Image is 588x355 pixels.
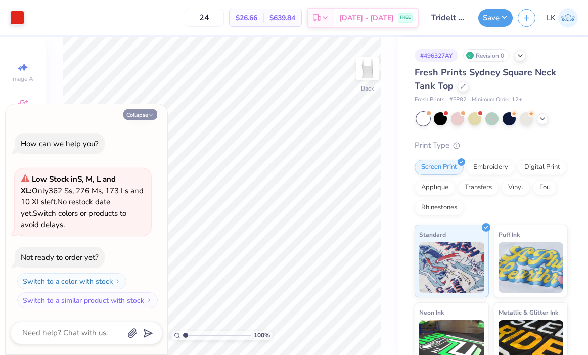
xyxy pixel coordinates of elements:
[533,180,557,195] div: Foil
[419,229,446,240] span: Standard
[458,180,499,195] div: Transfers
[472,96,522,104] span: Minimum Order: 12 +
[269,13,295,23] span: $639.84
[499,242,564,293] img: Puff Ink
[415,160,464,175] div: Screen Print
[415,66,556,92] span: Fresh Prints Sydney Square Neck Tank Top
[415,49,458,62] div: # 496327AY
[339,13,394,23] span: [DATE] - [DATE]
[415,96,444,104] span: Fresh Prints
[419,307,444,318] span: Neon Ink
[415,200,464,215] div: Rhinestones
[17,292,158,308] button: Switch to a similar product with stock
[123,109,157,120] button: Collapse
[11,75,35,83] span: Image AI
[463,49,510,62] div: Revision 0
[502,180,530,195] div: Vinyl
[449,96,467,104] span: # FP82
[518,160,567,175] div: Digital Print
[400,14,411,21] span: FREE
[419,242,484,293] img: Standard
[21,139,99,149] div: How can we help you?
[424,8,473,28] input: Untitled Design
[115,278,121,284] img: Switch to a color with stock
[499,307,558,318] span: Metallic & Glitter Ink
[21,197,110,218] span: No restock date yet.
[547,12,556,24] span: LK
[254,331,270,340] span: 100 %
[415,180,455,195] div: Applique
[478,9,513,27] button: Save
[21,174,144,230] span: Only 362 Ss, 276 Ms, 173 Ls and 10 XLs left. Switch colors or products to avoid delays.
[547,8,578,28] a: LK
[146,297,152,303] img: Switch to a similar product with stock
[17,273,126,289] button: Switch to a color with stock
[21,252,99,262] div: Not ready to order yet?
[357,59,378,79] img: Back
[499,229,520,240] span: Puff Ink
[558,8,578,28] img: Lauren Khine
[185,9,224,27] input: – –
[236,13,257,23] span: $26.66
[467,160,515,175] div: Embroidery
[361,84,374,93] div: Back
[21,174,116,196] strong: Low Stock in S, M, L and XL :
[415,140,568,151] div: Print Type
